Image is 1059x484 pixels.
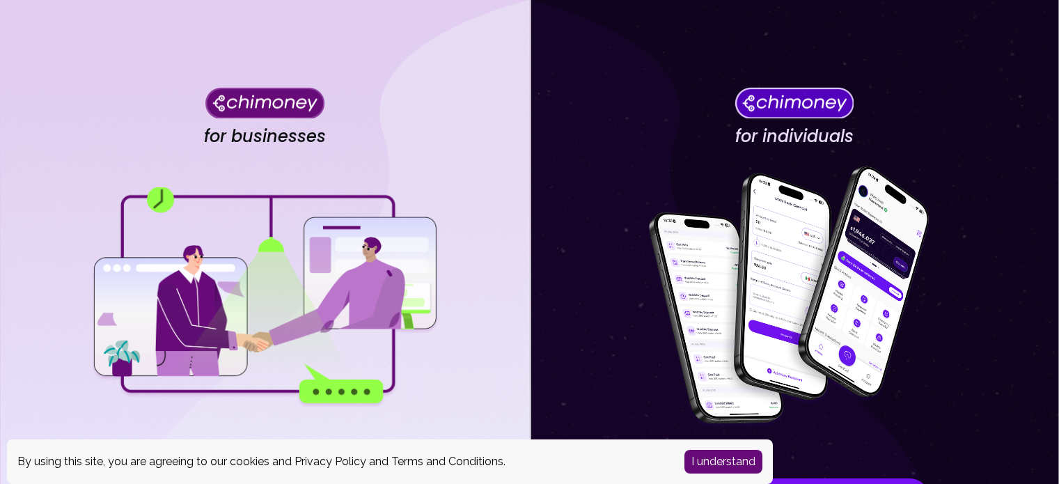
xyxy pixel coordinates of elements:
button: Accept cookies [684,450,762,474]
img: for individuals [620,158,968,437]
img: Chimoney for individuals [735,87,854,118]
img: for businesses [91,187,439,407]
h4: for individuals [735,126,854,147]
h4: for businesses [204,126,326,147]
img: Chimoney for businesses [205,87,324,118]
a: Privacy Policy [295,455,366,468]
div: By using this site, you are agreeing to our cookies and and . [17,453,664,470]
a: Terms and Conditions [391,455,503,468]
